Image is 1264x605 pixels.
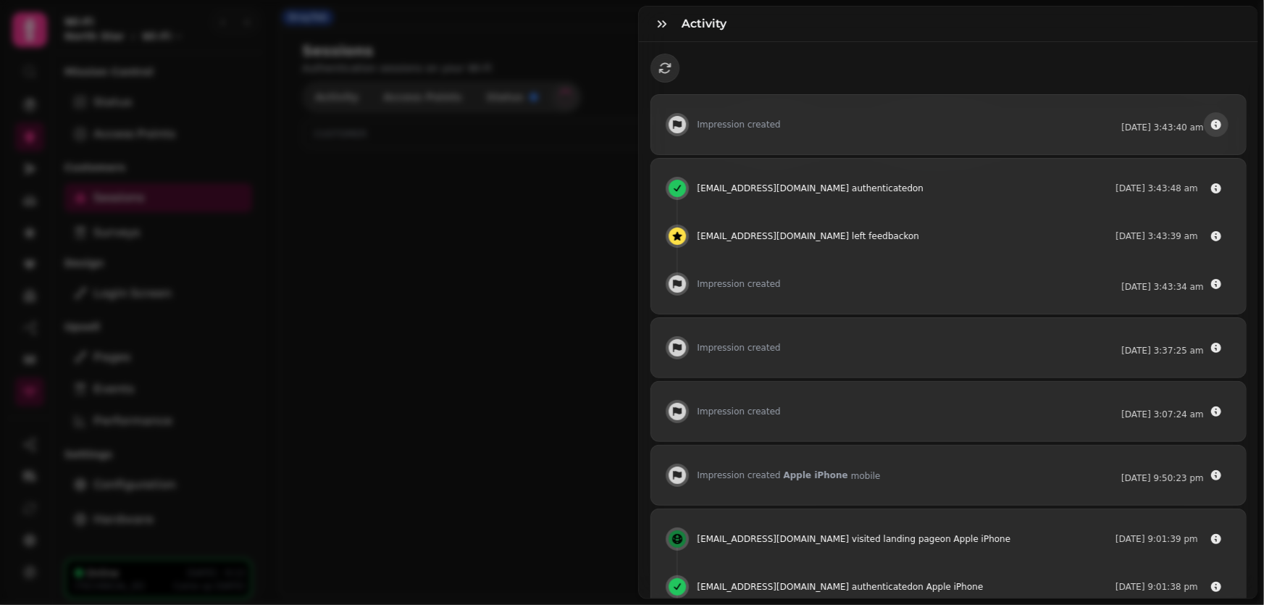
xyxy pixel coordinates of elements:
time: [DATE] 9:01:38 pm [1116,582,1198,592]
span: Apple iPhone [784,470,848,480]
time: [DATE] 3:43:48 am [1116,183,1198,193]
h3: Activity [682,15,733,33]
span: Apple iPhone [926,582,984,592]
button: mobile [851,470,881,482]
p: Impression created [698,342,781,354]
time: [DATE] 3:43:40 am [1121,122,1204,133]
span: [EMAIL_ADDRESS][DOMAIN_NAME] [698,534,850,544]
time: [DATE] 9:01:39 pm [1116,534,1198,544]
time: [DATE] 9:50:23 pm [1121,473,1204,483]
p: Impression created [698,406,781,417]
p: Impression created [698,119,781,130]
p: left feedback on [698,230,920,242]
span: [EMAIL_ADDRESS][DOMAIN_NAME] [698,582,850,592]
p: Impression created [698,278,781,290]
span: [EMAIL_ADDRESS][DOMAIN_NAME] [698,231,850,241]
p: authenticated on [698,183,924,194]
p: Impression created [698,470,848,481]
time: [DATE] 3:07:24 am [1121,409,1204,420]
p: visited landing page on [698,533,1011,545]
time: [DATE] 3:43:39 am [1116,231,1198,241]
time: [DATE] 3:37:25 am [1121,346,1204,356]
time: [DATE] 3:43:34 am [1121,282,1204,292]
p: authenticated on [698,581,984,593]
span: [EMAIL_ADDRESS][DOMAIN_NAME] [698,183,850,193]
span: Apple iPhone [954,534,1011,544]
